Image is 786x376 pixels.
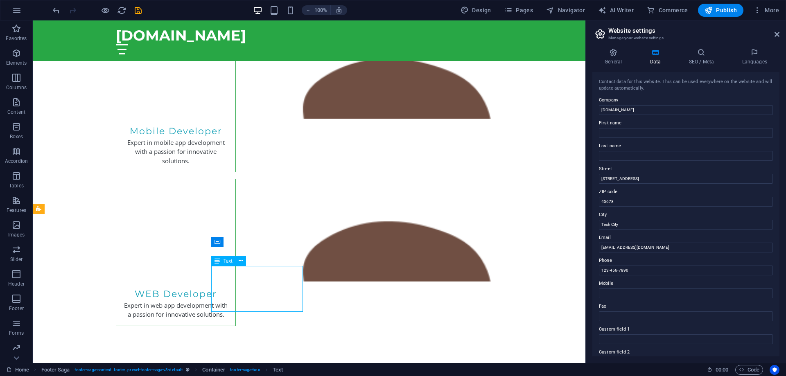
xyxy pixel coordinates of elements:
[599,95,773,105] label: Company
[599,347,773,357] label: Custom field 2
[735,365,763,375] button: Code
[705,6,737,14] span: Publish
[6,84,27,91] p: Columns
[753,6,779,14] span: More
[133,5,143,15] button: save
[608,34,763,42] h3: Manage your website settings
[6,60,27,66] p: Elements
[599,141,773,151] label: Last name
[595,4,637,17] button: AI Writer
[9,330,24,336] p: Forms
[314,5,327,15] h6: 100%
[457,4,495,17] div: Design (Ctrl+Alt+Y)
[186,367,190,372] i: This element is a customizable preset
[7,109,25,115] p: Content
[8,232,25,238] p: Images
[6,35,27,42] p: Favorites
[599,324,773,334] label: Custom field 1
[302,5,331,15] button: 100%
[543,4,588,17] button: Navigator
[599,302,773,311] label: Fax
[599,279,773,288] label: Mobile
[41,365,70,375] span: Click to select. Double-click to edit
[273,365,283,375] span: Click to select. Double-click to edit
[117,6,126,15] i: Reload page
[716,365,728,375] span: 00 00
[599,256,773,266] label: Phone
[228,365,260,375] span: . footer-saga-box
[10,256,23,263] p: Slider
[599,164,773,174] label: Street
[504,6,533,14] span: Pages
[461,6,491,14] span: Design
[10,133,23,140] p: Boxes
[117,5,126,15] button: reload
[730,48,779,65] h4: Languages
[599,210,773,220] label: City
[750,4,782,17] button: More
[707,365,729,375] h6: Session time
[335,7,343,14] i: On resize automatically adjust zoom level to fit chosen device.
[637,48,676,65] h4: Data
[5,158,28,164] p: Accordion
[644,4,691,17] button: Commerce
[770,365,779,375] button: Usercentrics
[592,48,637,65] h4: General
[608,27,779,34] h2: Website settings
[501,4,536,17] button: Pages
[9,182,24,189] p: Tables
[457,4,495,17] button: Design
[546,6,585,14] span: Navigator
[8,281,25,287] p: Header
[52,6,61,15] i: Undo: Change image (Ctrl+Z)
[599,233,773,243] label: Email
[599,79,773,92] div: Contact data for this website. This can be used everywhere on the website and will update automat...
[599,118,773,128] label: First name
[51,5,61,15] button: undo
[7,365,29,375] a: Click to cancel selection. Double-click to open Pages
[9,305,24,312] p: Footer
[100,5,110,15] button: Click here to leave preview mode and continue editing
[676,48,730,65] h4: SEO / Meta
[7,207,26,214] p: Features
[647,6,688,14] span: Commerce
[721,367,723,373] span: :
[133,6,143,15] i: Save (Ctrl+S)
[202,365,225,375] span: Click to select. Double-click to edit
[698,4,743,17] button: Publish
[598,6,634,14] span: AI Writer
[224,259,233,263] span: Text
[73,365,183,375] span: . footer-saga-content .footer .preset-footer-saga-v3-default
[599,187,773,197] label: ZIP code
[739,365,759,375] span: Code
[41,365,283,375] nav: breadcrumb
